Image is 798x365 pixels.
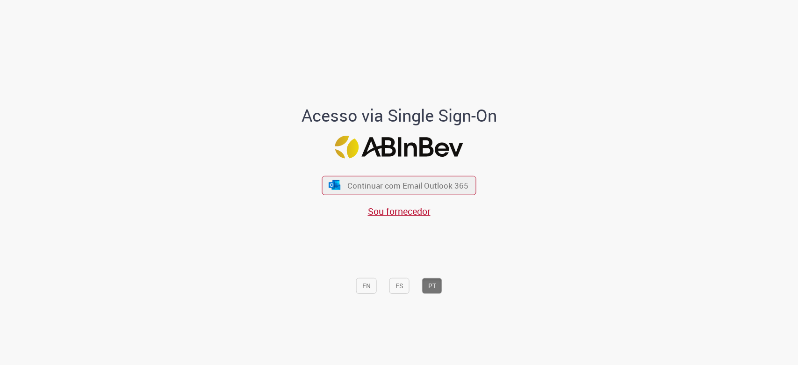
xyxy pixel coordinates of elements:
img: ícone Azure/Microsoft 360 [328,180,341,190]
h1: Acesso via Single Sign-On [269,106,529,124]
button: ES [389,278,410,294]
button: EN [356,278,377,294]
button: ícone Azure/Microsoft 360 Continuar com Email Outlook 365 [322,176,476,195]
span: Continuar com Email Outlook 365 [347,180,468,191]
button: PT [422,278,442,294]
img: Logo ABInBev [335,136,463,159]
a: Sou fornecedor [368,205,431,218]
